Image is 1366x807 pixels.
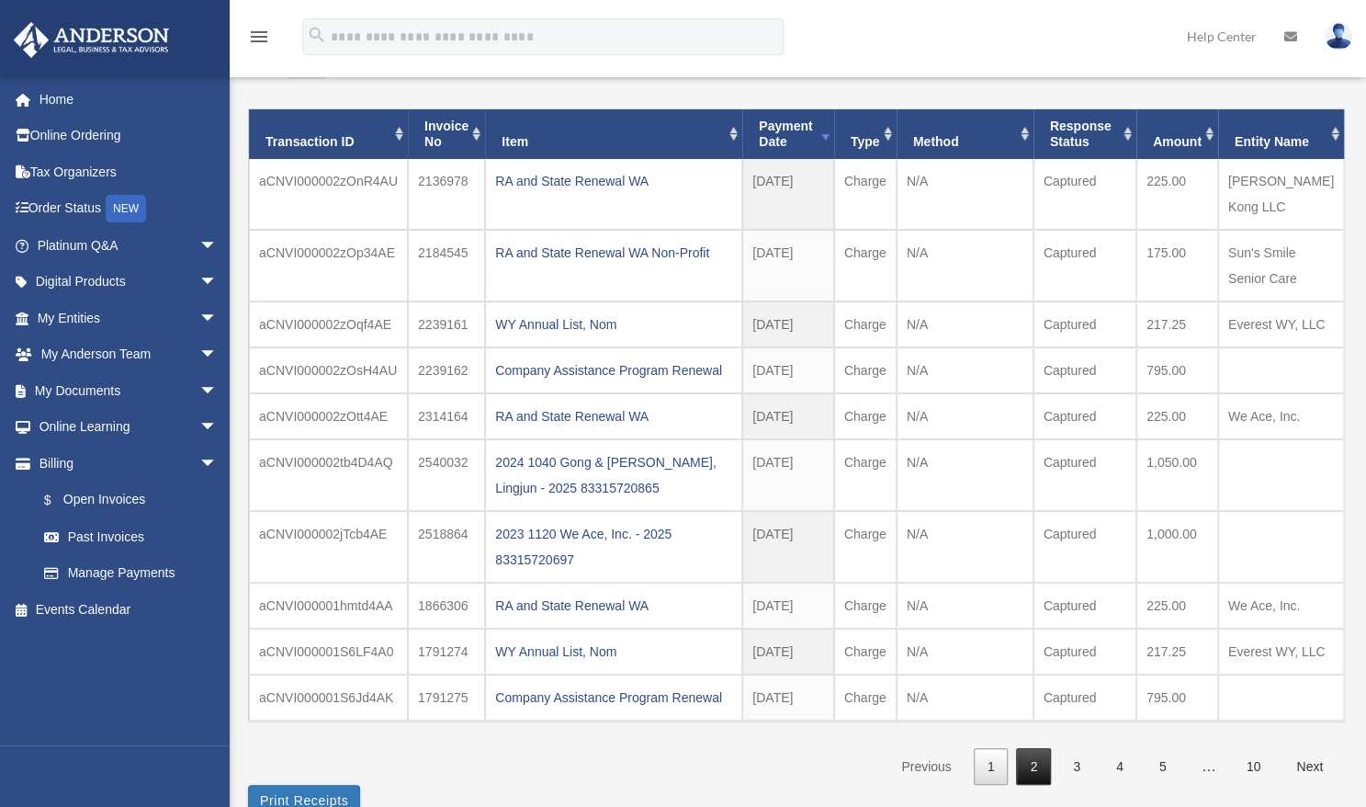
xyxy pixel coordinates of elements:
td: N/A [897,583,1033,629]
a: Tax Organizers [13,153,245,190]
td: N/A [897,159,1033,230]
td: [DATE] [742,159,834,230]
td: [PERSON_NAME] Kong LLC [1218,159,1344,230]
div: Company Assistance Program Renewal [495,358,732,383]
a: Previous [887,748,965,786]
td: N/A [897,675,1033,721]
td: aCNVI000002jTcb4AE [249,511,408,583]
td: [DATE] [742,393,834,439]
td: N/A [897,511,1033,583]
a: Online Learningarrow_drop_down [13,409,245,446]
td: aCNVI000001S6Jd4AK [249,675,408,721]
td: 225.00 [1136,159,1218,230]
td: 225.00 [1136,583,1218,629]
div: 2024 1040 Gong & [PERSON_NAME], Lingjun - 2025 83315720865 [495,449,732,501]
a: 5 [1146,748,1180,786]
td: 175.00 [1136,230,1218,301]
img: Anderson Advisors Platinum Portal [8,22,175,58]
a: My Documentsarrow_drop_down [13,372,245,409]
td: [DATE] [742,583,834,629]
td: Charge [834,439,897,511]
td: 2314164 [408,393,485,439]
a: 2 [1016,748,1051,786]
th: Invoice No: activate to sort column ascending [408,109,485,159]
td: 1866306 [408,583,485,629]
td: Captured [1033,675,1136,721]
td: Captured [1033,347,1136,393]
td: We Ace, Inc. [1218,393,1344,439]
a: Online Ordering [13,118,245,154]
td: Everest WY, LLC [1218,301,1344,347]
div: RA and State Renewal WA [495,168,732,194]
td: N/A [897,393,1033,439]
td: Captured [1033,230,1136,301]
td: aCNVI000002zOnR4AU [249,159,408,230]
div: 2023 1120 We Ace, Inc. - 2025 83315720697 [495,521,732,573]
span: arrow_drop_down [199,336,236,374]
th: Payment Date: activate to sort column ascending [742,109,834,159]
th: Response Status: activate to sort column ascending [1033,109,1136,159]
div: RA and State Renewal WA [495,593,732,619]
a: My Anderson Teamarrow_drop_down [13,336,245,373]
span: arrow_drop_down [199,409,236,447]
td: 1,050.00 [1136,439,1218,511]
span: $ [54,489,63,512]
td: [DATE] [742,675,834,721]
td: [DATE] [742,629,834,675]
span: arrow_drop_down [199,227,236,265]
td: 225.00 [1136,393,1218,439]
td: We Ace, Inc. [1218,583,1344,629]
td: 2239162 [408,347,485,393]
td: Captured [1033,511,1136,583]
td: aCNVI000002tb4D4AQ [249,439,408,511]
td: Charge [834,347,897,393]
td: [DATE] [742,511,834,583]
td: aCNVI000002zOsH4AU [249,347,408,393]
span: arrow_drop_down [199,264,236,301]
td: Sun's Smile Senior Care [1218,230,1344,301]
td: Captured [1033,629,1136,675]
i: search [307,25,327,45]
td: Captured [1033,583,1136,629]
td: Everest WY, LLC [1218,629,1344,675]
th: Entity Name: activate to sort column ascending [1218,109,1344,159]
td: 795.00 [1136,347,1218,393]
td: Captured [1033,159,1136,230]
th: Method: activate to sort column ascending [897,109,1033,159]
td: Charge [834,393,897,439]
td: Charge [834,230,897,301]
td: N/A [897,230,1033,301]
td: aCNVI000002zOtt4AE [249,393,408,439]
a: 3 [1059,748,1094,786]
a: Billingarrow_drop_down [13,445,245,482]
td: Captured [1033,301,1136,347]
a: Digital Productsarrow_drop_down [13,264,245,301]
td: Captured [1033,439,1136,511]
img: User Pic [1325,23,1352,50]
a: Manage Payments [26,555,245,592]
th: Amount: activate to sort column ascending [1136,109,1218,159]
a: Past Invoices [26,518,236,555]
td: Charge [834,583,897,629]
td: N/A [897,347,1033,393]
div: RA and State Renewal WA Non-Profit [495,240,732,266]
div: WY Annual List, Nom [495,639,732,665]
th: Transaction ID: activate to sort column ascending [249,109,408,159]
a: My Entitiesarrow_drop_down [13,300,245,336]
td: N/A [897,301,1033,347]
th: Type: activate to sort column ascending [834,109,897,159]
td: Charge [834,675,897,721]
td: aCNVI000002zOqf4AE [249,301,408,347]
td: 217.25 [1136,629,1218,675]
a: Platinum Q&Aarrow_drop_down [13,227,245,264]
span: arrow_drop_down [199,372,236,410]
span: arrow_drop_down [199,445,236,483]
th: Item: activate to sort column ascending [485,109,742,159]
td: [DATE] [742,347,834,393]
span: arrow_drop_down [199,300,236,337]
td: 1791274 [408,629,485,675]
a: Events Calendar [13,591,245,628]
td: Charge [834,301,897,347]
a: menu [248,32,270,48]
a: Home [13,81,245,118]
